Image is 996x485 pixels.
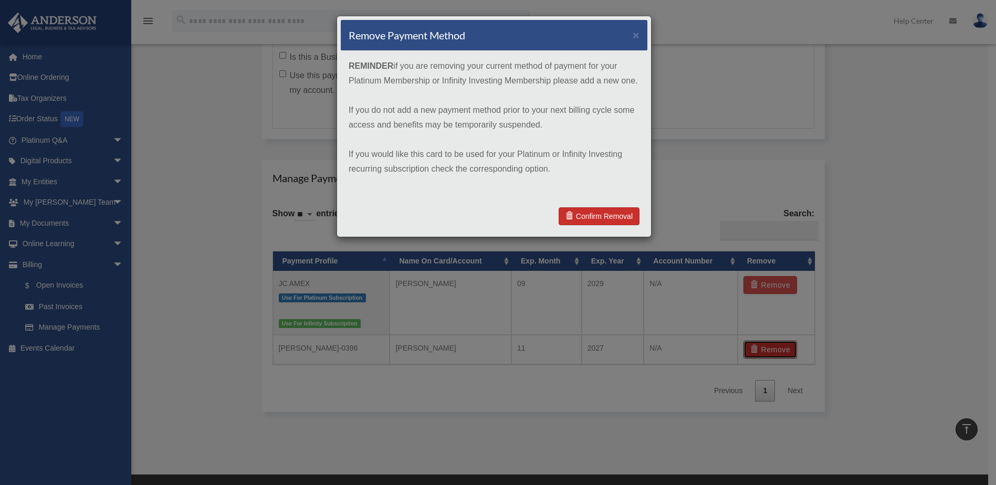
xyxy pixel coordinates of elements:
[633,29,639,40] button: ×
[349,103,639,132] p: If you do not add a new payment method prior to your next billing cycle some access and benefits ...
[559,207,639,225] a: Confirm Removal
[349,61,393,70] strong: REMINDER
[341,51,647,199] div: if you are removing your current method of payment for your Platinum Membership or Infinity Inves...
[349,147,639,176] p: If you would like this card to be used for your Platinum or Infinity Investing recurring subscrip...
[349,28,465,43] h4: Remove Payment Method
